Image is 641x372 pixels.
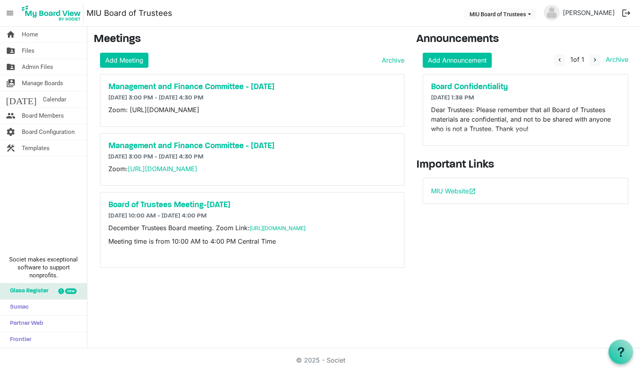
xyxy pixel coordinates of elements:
[379,55,404,65] a: Archive
[560,5,618,21] a: [PERSON_NAME]
[6,300,29,315] span: Sumac
[250,225,306,231] a: [URL][DOMAIN_NAME]
[108,212,396,220] h6: [DATE] 10:00 AM - [DATE] 4:00 PM
[603,55,628,63] a: Archive
[22,75,63,91] span: Manage Boards
[22,108,64,124] span: Board Members
[22,43,35,59] span: Files
[108,223,396,233] p: December Trustees Board meeting. Zoom Link:
[108,153,396,161] h6: [DATE] 3:00 PM - [DATE] 4:30 PM
[22,140,50,156] span: Templates
[6,59,15,75] span: folder_shared
[108,237,276,245] span: Meeting time is from 10:00 AM to 4:00 PM Central Time
[6,108,15,124] span: people
[108,165,197,173] span: Zoom:
[556,56,563,63] span: navigate_before
[19,3,83,23] img: My Board View Logo
[4,256,83,279] span: Societ makes exceptional software to support nonprofits.
[22,124,75,140] span: Board Configuration
[6,283,48,299] span: Glass Register
[6,316,43,332] span: Partner Web
[6,332,31,348] span: Frontier
[100,53,148,68] a: Add Meeting
[296,356,345,364] a: © 2025 - Societ
[6,140,15,156] span: construction
[108,106,199,114] span: Zoom: [URL][DOMAIN_NAME]
[431,187,476,195] a: MIU Websiteopen_in_new
[65,288,77,294] div: new
[431,105,620,134] p: Dear Trustees: Please remember that all Board of Trustees materials are confidential, and not to ...
[128,165,197,173] a: [URL][DOMAIN_NAME]
[416,33,635,46] h3: Announcements
[469,188,476,195] span: open_in_new
[87,5,172,21] a: MIU Board of Trustees
[94,33,404,46] h3: Meetings
[570,55,584,63] span: of 1
[22,59,53,75] span: Admin Files
[43,92,66,107] span: Calendar
[108,82,396,92] a: Management and Finance Committee - [DATE]
[570,55,573,63] span: 1
[618,5,635,21] button: logout
[6,43,15,59] span: folder_shared
[108,200,396,210] a: Board of Trustees Meeting-[DATE]
[554,54,565,66] button: navigate_before
[19,3,87,23] a: My Board View Logo
[544,5,560,21] img: no-profile-picture.svg
[6,27,15,42] span: home
[6,124,15,140] span: settings
[423,53,492,68] a: Add Announcement
[108,94,396,102] h6: [DATE] 3:00 PM - [DATE] 4:30 PM
[464,8,536,19] button: MIU Board of Trustees dropdownbutton
[108,141,396,151] a: Management and Finance Committee - [DATE]
[591,56,599,63] span: navigate_next
[416,158,635,172] h3: Important Links
[22,27,38,42] span: Home
[6,92,37,107] span: [DATE]
[2,6,17,21] span: menu
[431,95,474,101] span: [DATE] 1:38 PM
[431,82,620,92] a: Board Confidentiality
[6,75,15,91] span: switch_account
[589,54,601,66] button: navigate_next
